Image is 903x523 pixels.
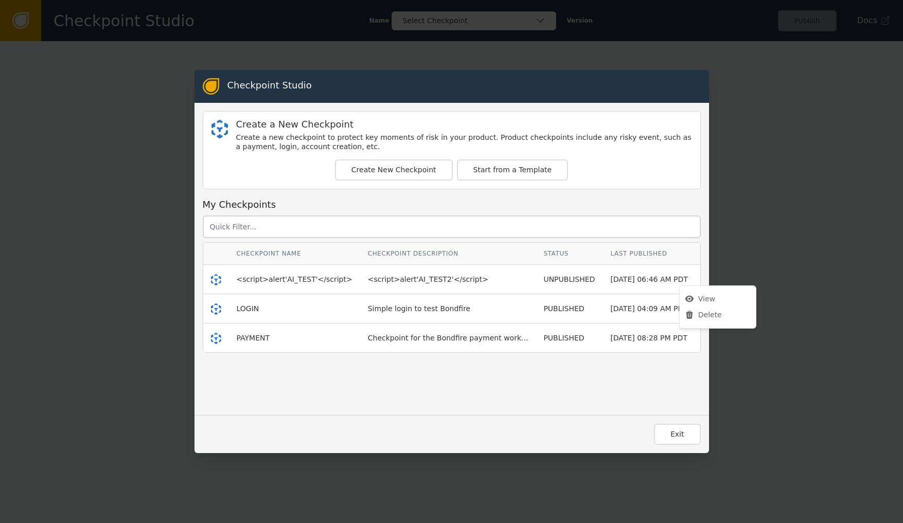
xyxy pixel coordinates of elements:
button: Create New Checkpoint [335,159,453,181]
button: Exit [654,424,701,445]
th: Actions [696,243,741,265]
div: UNPUBLISHED [543,274,595,285]
span: PAYMENT [237,334,270,342]
input: Quick Filter... [203,215,701,238]
div: [DATE] 04:09 AM PDT [610,303,687,314]
div: View [685,294,751,304]
div: [DATE] 06:46 AM PDT [610,274,687,285]
div: Checkpoint for the Bondfire payment work... [368,333,528,344]
th: Checkpoint Name [229,243,360,265]
span: Simple login to test Bondfire [368,304,470,313]
button: Start from a Template [457,159,569,181]
div: PUBLISHED [543,333,595,344]
div: Create a New Checkpoint [236,120,692,129]
span: <script>alert'AI_TEST'</script> [237,275,352,283]
span: LOGIN [237,304,259,313]
div: Checkpoint Studio [227,78,312,95]
div: Create a new checkpoint to protect key moments of risk in your product. Product checkpoints inclu... [236,133,692,151]
div: [DATE] 08:28 PM PDT [610,333,687,344]
th: Last Published [603,243,695,265]
div: Delete [685,310,751,320]
span: <script>alert'AI_TEST2'</script> [368,275,488,283]
div: PUBLISHED [543,303,595,314]
th: Checkpoint Description [360,243,536,265]
th: Status [536,243,603,265]
div: My Checkpoints [203,197,701,211]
